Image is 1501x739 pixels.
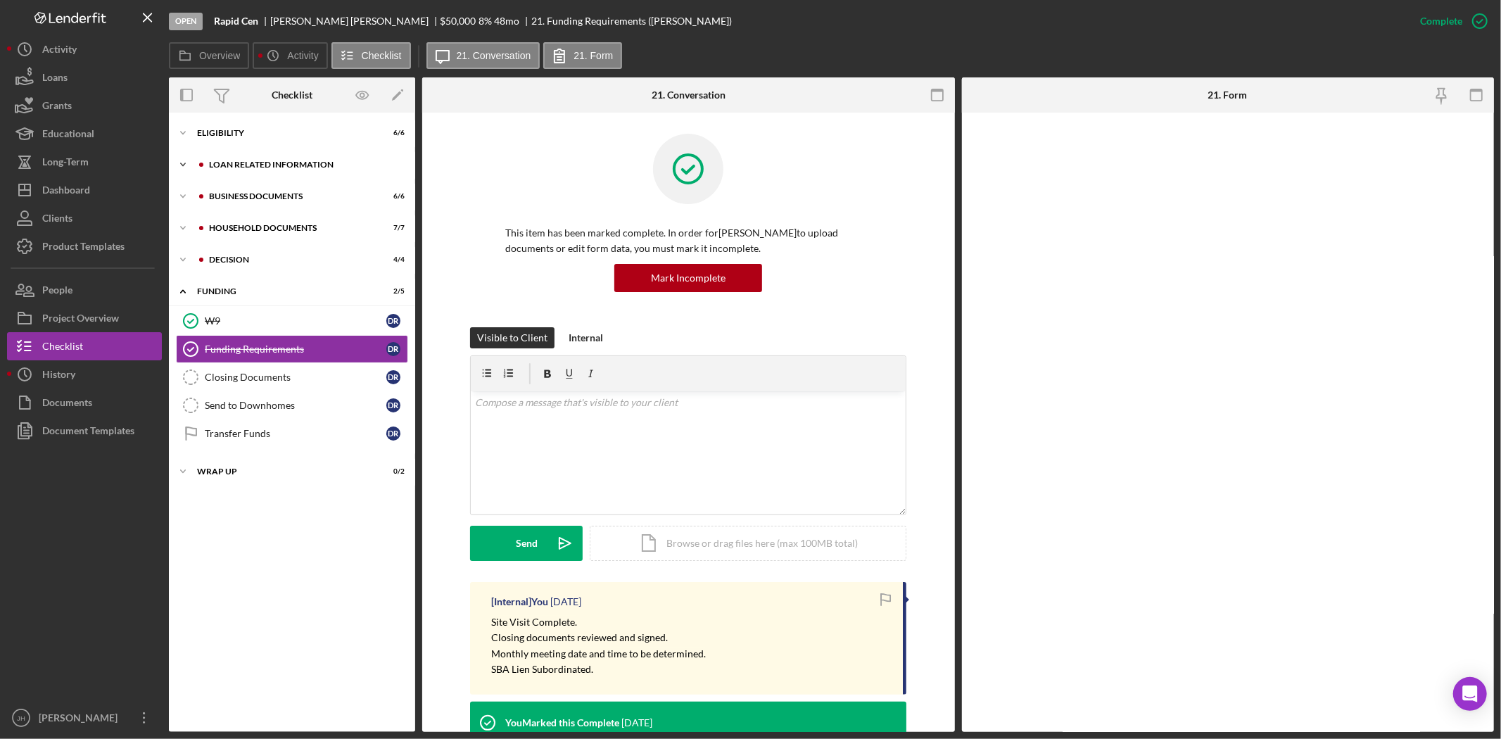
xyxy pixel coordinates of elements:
[270,15,441,27] div: [PERSON_NAME] [PERSON_NAME]
[491,663,593,675] mark: SBA Lien Subordinated.
[176,363,408,391] a: Closing DocumentsDR
[209,255,369,264] div: decision
[386,342,400,356] div: D R
[491,616,577,628] mark: Site Visit Complete.
[7,148,162,176] button: Long-Term
[574,50,613,61] label: 21. Form
[209,192,369,201] div: Business documents
[197,129,369,137] div: Eligibility
[197,287,369,296] div: Funding
[491,648,706,659] mark: Monthly meeting date and time to be determined.
[569,327,603,348] div: Internal
[457,50,531,61] label: 21. Conversation
[7,35,162,63] button: Activity
[379,192,405,201] div: 6 / 6
[42,332,83,364] div: Checklist
[479,15,492,27] div: 8 %
[426,42,540,69] button: 21. Conversation
[477,327,547,348] div: Visible to Client
[169,42,249,69] button: Overview
[7,389,162,417] button: Documents
[42,232,125,264] div: Product Templates
[205,315,386,327] div: W9
[42,63,68,95] div: Loans
[209,224,369,232] div: household documents
[386,370,400,384] div: D R
[441,15,476,27] span: $50,000
[42,204,72,236] div: Clients
[176,419,408,448] a: Transfer FundsDR
[205,372,386,383] div: Closing Documents
[651,264,726,292] div: Mark Incomplete
[7,276,162,304] button: People
[7,63,162,91] button: Loans
[7,91,162,120] button: Grants
[197,467,369,476] div: Wrap Up
[7,120,162,148] button: Educational
[491,596,548,607] div: [Internal] You
[42,389,92,420] div: Documents
[505,225,871,257] p: This item has been marked complete. In order for [PERSON_NAME] to upload documents or edit form d...
[214,15,258,27] b: Rapid Cen
[7,304,162,332] button: Project Overview
[205,400,386,411] div: Send to Downhomes
[272,89,312,101] div: Checklist
[386,314,400,328] div: D R
[7,704,162,732] button: JH[PERSON_NAME]
[1420,7,1462,35] div: Complete
[1453,677,1487,711] div: Open Intercom Messenger
[379,255,405,264] div: 4 / 4
[621,717,652,728] time: 2025-09-25 00:27
[7,417,162,445] button: Document Templates
[1208,89,1248,101] div: 21. Form
[331,42,411,69] button: Checklist
[42,120,94,151] div: Educational
[42,35,77,67] div: Activity
[494,15,519,27] div: 48 mo
[42,148,89,179] div: Long-Term
[7,204,162,232] button: Clients
[470,327,555,348] button: Visible to Client
[379,287,405,296] div: 2 / 5
[199,50,240,61] label: Overview
[614,264,762,292] button: Mark Incomplete
[176,391,408,419] a: Send to DownhomesDR
[209,160,398,169] div: Loan related information
[42,276,72,308] div: People
[7,232,162,260] a: Product Templates
[7,176,162,204] button: Dashboard
[42,417,134,448] div: Document Templates
[1406,7,1494,35] button: Complete
[42,360,75,392] div: History
[362,50,402,61] label: Checklist
[531,15,732,27] div: 21. Funding Requirements ([PERSON_NAME])
[42,91,72,123] div: Grants
[505,717,619,728] div: You Marked this Complete
[169,13,203,30] div: Open
[470,526,583,561] button: Send
[42,176,90,208] div: Dashboard
[7,332,162,360] button: Checklist
[205,343,386,355] div: Funding Requirements
[176,307,408,335] a: W9DR
[491,631,668,643] mark: Closing documents reviewed and signed.
[550,596,581,607] time: 2025-09-25 00:27
[17,714,25,722] text: JH
[7,360,162,389] button: History
[543,42,622,69] button: 21. Form
[176,335,408,363] a: Funding RequirementsDR
[386,398,400,412] div: D R
[379,224,405,232] div: 7 / 7
[205,428,386,439] div: Transfer Funds
[516,526,538,561] div: Send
